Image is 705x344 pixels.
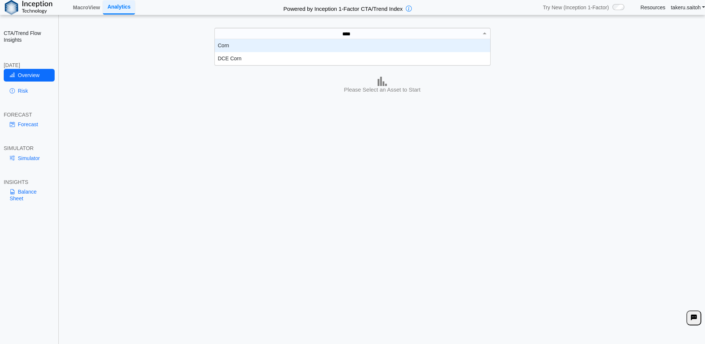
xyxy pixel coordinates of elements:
[4,85,55,97] a: Risk
[215,52,490,65] div: DCE Corn
[4,62,55,69] div: [DATE]
[4,30,55,43] h2: CTA/Trend Flow Insights
[4,118,55,131] a: Forecast
[281,2,406,13] h2: Powered by Inception 1-Factor CTA/Trend Index
[4,185,55,205] a: Balance Sheet
[4,179,55,185] div: INSIGHTS
[61,86,703,93] h3: Please Select an Asset to Start
[103,0,135,14] a: Analytics
[4,145,55,152] div: SIMULATOR
[63,58,702,63] h5: Positioning data updated at previous day close; Price and Flow estimates updated intraday (15-min...
[70,1,103,14] a: MacroView
[215,39,490,52] div: Corn
[4,69,55,82] a: Overview
[4,152,55,165] a: Simulator
[671,4,705,11] a: takeru.saitoh
[640,4,665,11] a: Resources
[378,77,387,86] img: bar-chart.png
[215,39,490,65] div: grid
[543,4,609,11] span: Try New (Inception 1-Factor)
[4,111,55,118] div: FORECAST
